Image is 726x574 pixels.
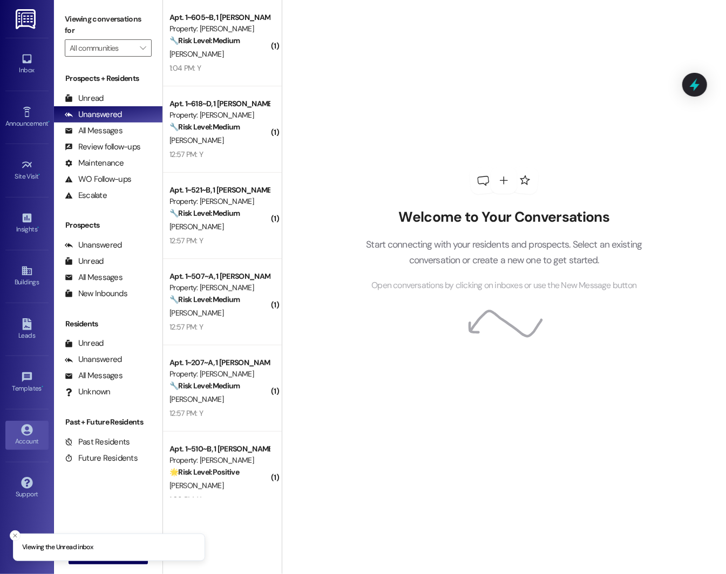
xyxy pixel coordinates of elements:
[169,282,269,293] div: Property: [PERSON_NAME]
[54,416,162,428] div: Past + Future Residents
[169,149,203,159] div: 12:57 PM: Y
[140,44,146,52] i: 
[65,11,152,39] label: Viewing conversations for
[371,279,636,292] span: Open conversations by clicking on inboxes or use the New Message button
[169,271,269,282] div: Apt. 1~507~A, 1 [PERSON_NAME]
[16,9,38,29] img: ResiDesk Logo
[65,174,131,185] div: WO Follow-ups
[65,256,104,267] div: Unread
[65,453,138,464] div: Future Residents
[5,315,49,344] a: Leads
[37,224,39,231] span: •
[65,436,130,448] div: Past Residents
[169,49,223,59] span: [PERSON_NAME]
[65,272,123,283] div: All Messages
[169,455,269,466] div: Property: [PERSON_NAME]
[65,288,127,299] div: New Inbounds
[5,50,49,79] a: Inbox
[169,36,240,45] strong: 🔧 Risk Level: Medium
[169,98,269,110] div: Apt. 1~618~D, 1 [PERSON_NAME]
[169,135,223,145] span: [PERSON_NAME]
[5,209,49,238] a: Insights •
[350,237,659,268] p: Start connecting with your residents and prospects. Select an existing conversation or create a n...
[169,408,203,418] div: 12:57 PM: Y
[5,421,49,450] a: Account
[5,262,49,291] a: Buildings
[169,322,203,332] div: 12:57 PM: Y
[169,110,269,121] div: Property: [PERSON_NAME]
[169,368,269,380] div: Property: [PERSON_NAME]
[5,156,49,185] a: Site Visit •
[169,443,269,455] div: Apt. 1~510~B, 1 [PERSON_NAME]
[169,481,223,490] span: [PERSON_NAME]
[169,184,269,196] div: Apt. 1~521~B, 1 [PERSON_NAME]
[169,23,269,35] div: Property: [PERSON_NAME]
[54,73,162,84] div: Prospects + Residents
[22,543,93,552] p: Viewing the Unread inbox
[169,357,269,368] div: Apt. 1~207~A, 1 [PERSON_NAME]
[5,368,49,397] a: Templates •
[169,308,223,318] span: [PERSON_NAME]
[169,63,201,73] div: 1:04 PM: Y
[54,220,162,231] div: Prospects
[48,118,50,126] span: •
[65,158,124,169] div: Maintenance
[65,354,122,365] div: Unanswered
[169,495,201,504] div: 1:08 PM: Y
[65,386,111,398] div: Unknown
[65,190,107,201] div: Escalate
[169,381,240,391] strong: 🔧 Risk Level: Medium
[39,171,40,179] span: •
[169,208,240,218] strong: 🔧 Risk Level: Medium
[5,474,49,503] a: Support
[169,122,240,132] strong: 🔧 Risk Level: Medium
[169,295,240,304] strong: 🔧 Risk Level: Medium
[65,240,122,251] div: Unanswered
[169,12,269,23] div: Apt. 1~605~B, 1 [PERSON_NAME]
[70,39,134,57] input: All communities
[42,383,43,391] span: •
[169,196,269,207] div: Property: [PERSON_NAME]
[169,222,223,231] span: [PERSON_NAME]
[65,109,122,120] div: Unanswered
[65,125,123,136] div: All Messages
[169,394,223,404] span: [PERSON_NAME]
[169,236,203,245] div: 12:57 PM: Y
[54,318,162,330] div: Residents
[10,530,21,541] button: Close toast
[169,467,239,477] strong: 🌟 Risk Level: Positive
[65,141,140,153] div: Review follow-ups
[65,338,104,349] div: Unread
[65,93,104,104] div: Unread
[350,209,659,226] h2: Welcome to Your Conversations
[65,370,123,381] div: All Messages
